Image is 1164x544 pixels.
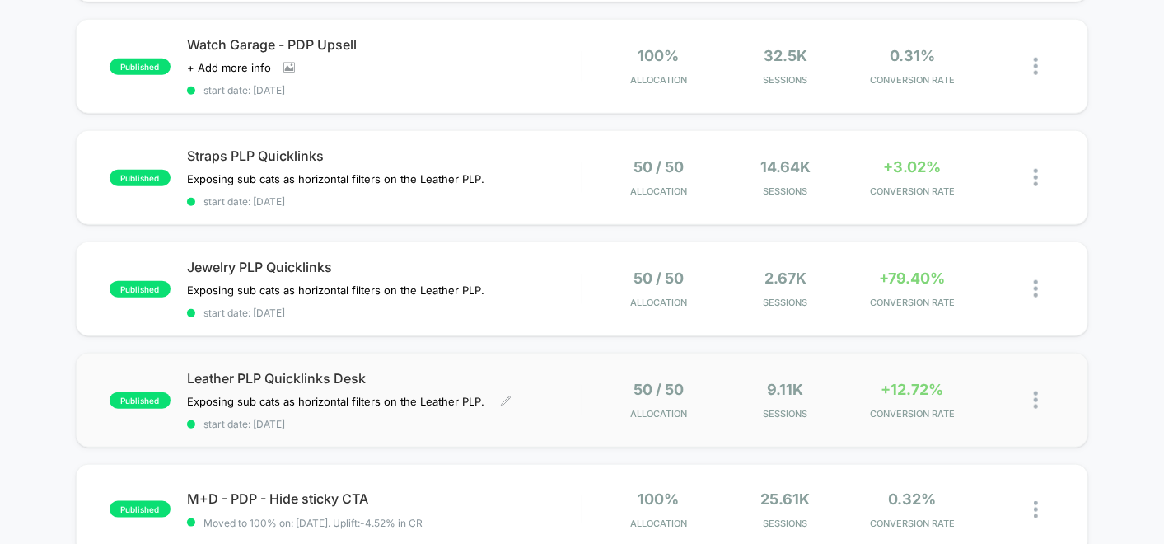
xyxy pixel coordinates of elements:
span: Sessions [726,185,844,197]
span: +3.02% [884,158,942,176]
span: + Add more info [187,61,271,74]
span: start date: [DATE] [187,307,582,319]
img: close [1034,501,1038,518]
span: Watch Garage - PDP Upsell [187,36,582,53]
span: published [110,501,171,518]
span: CONVERSION RATE [853,297,972,308]
span: Moved to 100% on: [DATE] . Uplift: -4.52% in CR [203,517,423,529]
span: Allocation [630,408,687,420]
span: published [110,392,171,409]
img: close [1034,392,1038,409]
span: Allocation [630,297,687,308]
span: Sessions [726,408,844,420]
span: Allocation [630,518,687,529]
span: 0.32% [889,490,937,508]
span: +79.40% [880,270,946,287]
span: Sessions [726,297,844,308]
span: 50 / 50 [633,270,684,287]
img: close [1034,169,1038,186]
span: 100% [638,47,679,64]
span: Leather PLP Quicklinks Desk [187,370,582,387]
span: Jewelry PLP Quicklinks [187,259,582,275]
span: CONVERSION RATE [853,408,972,420]
span: Exposing sub cats as horizontal filters on the Leather PLP. [187,395,488,408]
span: 14.64k [760,158,811,176]
span: 0.31% [890,47,935,64]
span: start date: [DATE] [187,418,582,430]
span: 32.5k [764,47,807,64]
span: 9.11k [768,381,804,398]
span: start date: [DATE] [187,195,582,208]
span: 50 / 50 [633,158,684,176]
span: 25.61k [761,490,811,508]
span: CONVERSION RATE [853,518,972,529]
span: Sessions [726,518,844,529]
img: close [1034,280,1038,298]
span: published [110,281,171,298]
span: Sessions [726,74,844,86]
span: Exposing sub cats as horizontal filters on the Leather PLP. [187,284,488,297]
span: 50 / 50 [633,381,684,398]
span: 2.67k [764,270,806,287]
span: +12.72% [881,381,944,398]
span: M+D - PDP - Hide sticky CTA [187,490,582,507]
img: close [1034,58,1038,75]
span: published [110,59,171,75]
span: CONVERSION RATE [853,185,972,197]
span: Straps PLP Quicklinks [187,148,582,164]
span: Allocation [630,185,687,197]
span: 100% [638,490,679,508]
span: Allocation [630,74,687,86]
span: published [110,170,171,186]
span: CONVERSION RATE [853,74,972,86]
span: Exposing sub cats as horizontal filters on the Leather PLP. [187,172,488,185]
span: start date: [DATE] [187,84,582,96]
